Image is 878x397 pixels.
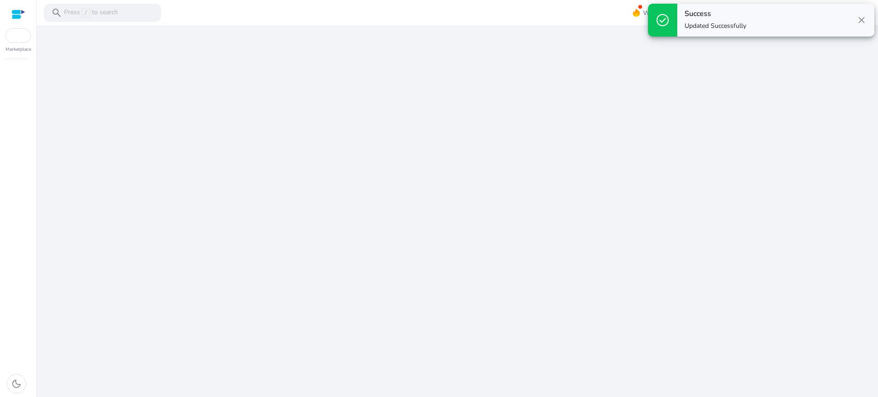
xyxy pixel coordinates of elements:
p: Updated Successfully [685,21,746,31]
h4: Success [685,10,746,18]
span: dark_mode [11,378,22,389]
span: check_circle [655,13,670,27]
span: / [82,8,90,18]
span: What's New [643,5,679,21]
p: Press to search [64,8,118,18]
span: close [856,15,867,26]
span: search [51,7,62,18]
p: Marketplace [5,46,31,53]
